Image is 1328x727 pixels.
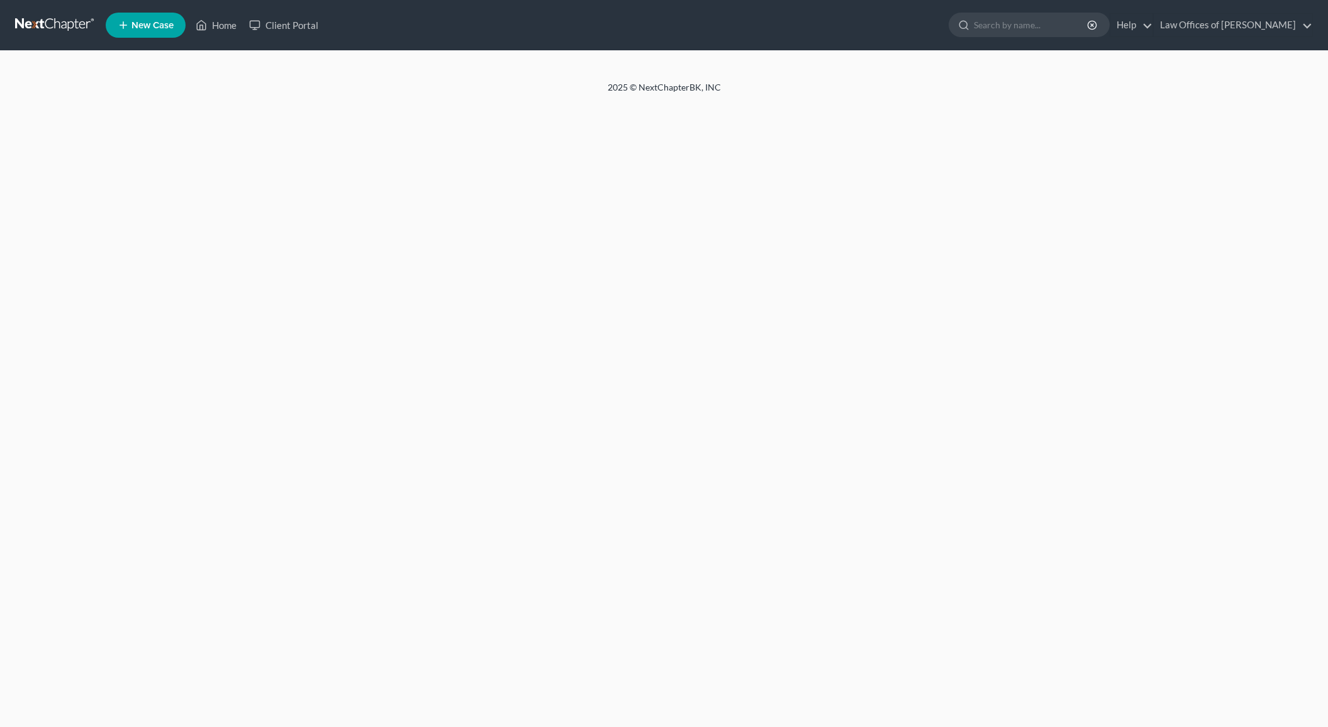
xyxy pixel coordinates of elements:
div: 2025 © NextChapterBK, INC [306,81,1023,104]
input: Search by name... [974,13,1089,36]
a: Law Offices of [PERSON_NAME] [1154,14,1312,36]
a: Help [1110,14,1152,36]
a: Client Portal [243,14,325,36]
a: Home [189,14,243,36]
span: New Case [131,21,174,30]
